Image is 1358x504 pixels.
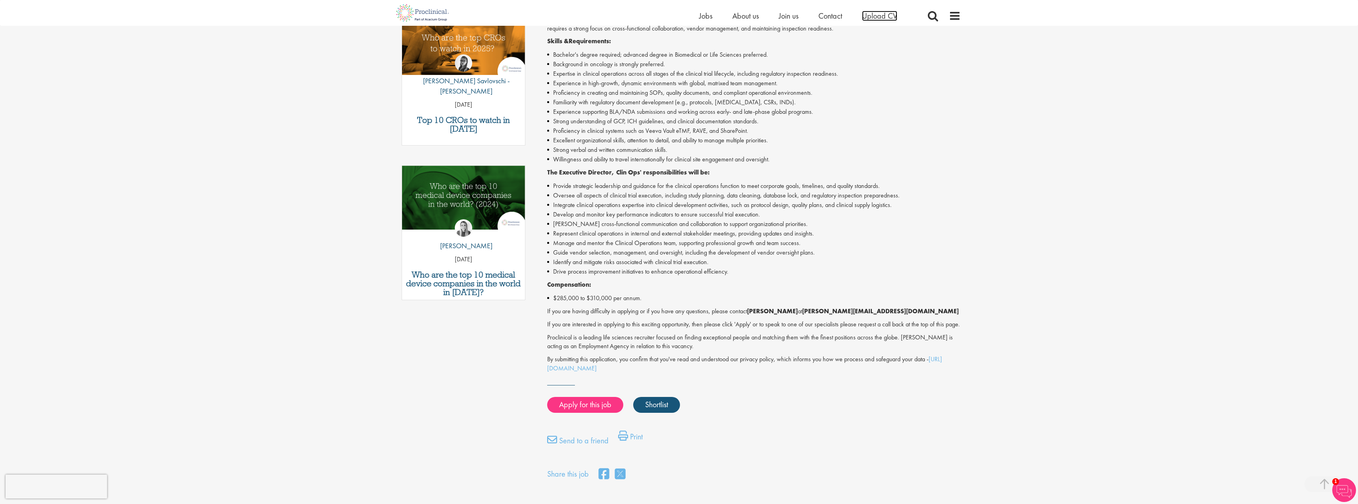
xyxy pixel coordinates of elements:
[732,11,759,21] a: About us
[633,397,680,413] a: Shortlist
[547,238,961,248] li: Manage and mentor the Clinical Operations team, supporting professional growth and team success.
[615,466,625,483] a: share on twitter
[802,307,959,315] strong: [PERSON_NAME][EMAIL_ADDRESS][DOMAIN_NAME]
[547,320,961,329] p: If you are interested in applying to this exciting opportunity, then please click 'Apply' or to s...
[402,255,525,264] p: [DATE]
[547,267,961,276] li: Drive process improvement initiatives to enhance operational efficiency.
[1332,478,1339,485] span: 1
[547,210,961,219] li: Develop and monitor key performance indicators to ensure successful trial execution.
[547,333,961,351] p: Proclinical is a leading life sciences recruiter focused on finding exceptional people and matchi...
[547,248,961,257] li: Guide vendor selection, management, and oversight, including the development of vendor oversight ...
[599,466,609,483] a: share on facebook
[402,166,525,236] a: Link to a post
[747,307,798,315] strong: [PERSON_NAME]
[6,475,107,498] iframe: reCAPTCHA
[547,126,961,136] li: Proficiency in clinical systems such as Veeva Vault eTMF, RAVE, and SharePoint.
[547,257,961,267] li: Identify and mitigate risks associated with clinical trial execution.
[547,280,591,289] strong: Compensation:
[547,155,961,164] li: Willingness and ability to travel internationally for clinical site engagement and oversight.
[547,200,961,210] li: Integrate clinical operations expertise into clinical development activities, such as protocol de...
[455,54,472,72] img: Theodora Savlovschi - Wicks
[618,431,643,447] a: Print
[779,11,799,21] a: Join us
[402,100,525,109] p: [DATE]
[547,69,961,79] li: Expertise in clinical operations across all stages of the clinical trial lifecycle, including reg...
[547,191,961,200] li: Oversee all aspects of clinical trial execution, including study planning, data cleaning, databas...
[547,50,961,59] li: Bachelor's degree required; advanced degree in Biomedical or Life Sciences preferred.
[434,241,492,251] p: [PERSON_NAME]
[402,166,525,230] img: Top 10 Medical Device Companies 2024
[455,219,472,237] img: Hannah Burke
[569,37,611,45] strong: Requirements:
[818,11,842,21] a: Contact
[547,219,961,229] li: [PERSON_NAME] cross-functional communication and collaboration to support organizational priorities.
[402,54,525,100] a: Theodora Savlovschi - Wicks [PERSON_NAME] Savlovschi - [PERSON_NAME]
[547,468,589,480] label: Share this job
[547,355,961,373] p: By submitting this application, you confirm that you've read and understood our privacy policy, w...
[862,11,897,21] a: Upload CV
[406,116,521,133] a: Top 10 CROs to watch in [DATE]
[547,37,569,45] strong: Skills &
[547,168,710,176] strong: The Executive Director, Clin Ops' responsibilities will be:
[547,98,961,107] li: Familiarity with regulatory document development (e.g., protocols, [MEDICAL_DATA], CSRs, INDs).
[547,59,961,69] li: Background in oncology is strongly preferred.
[434,219,492,255] a: Hannah Burke [PERSON_NAME]
[547,117,961,126] li: Strong understanding of GCP, ICH guidelines, and clinical documentation standards.
[547,181,961,191] li: Provide strategic leadership and guidance for the clinical operations function to meet corporate ...
[699,11,713,21] a: Jobs
[547,79,961,88] li: Experience in high-growth, dynamic environments with global, matrixed team management.
[547,145,961,155] li: Strong verbal and written communication skills.
[547,88,961,98] li: Proficiency in creating and maintaining SOPs, quality documents, and compliant operational enviro...
[547,435,609,450] a: Send to a friend
[1332,478,1356,502] img: Chatbot
[402,76,525,96] p: [PERSON_NAME] Savlovschi - [PERSON_NAME]
[547,229,961,238] li: Represent clinical operations in internal and external stakeholder meetings, providing updates an...
[402,11,525,75] img: Top 10 CROs 2025 | Proclinical
[547,397,623,413] a: Apply for this job
[547,136,961,145] li: Excellent organizational skills, attention to detail, and ability to manage multiple priorities.
[547,107,961,117] li: Experience supporting BLA/NDA submissions and working across early- and late-phase global programs.
[547,307,961,316] p: If you are having difficulty in applying or if you have any questions, please contact at
[547,293,961,303] li: $285,000 to $310,000 per annum.
[406,270,521,297] a: Who are the top 10 medical device companies in the world in [DATE]?
[547,355,942,372] a: [URL][DOMAIN_NAME]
